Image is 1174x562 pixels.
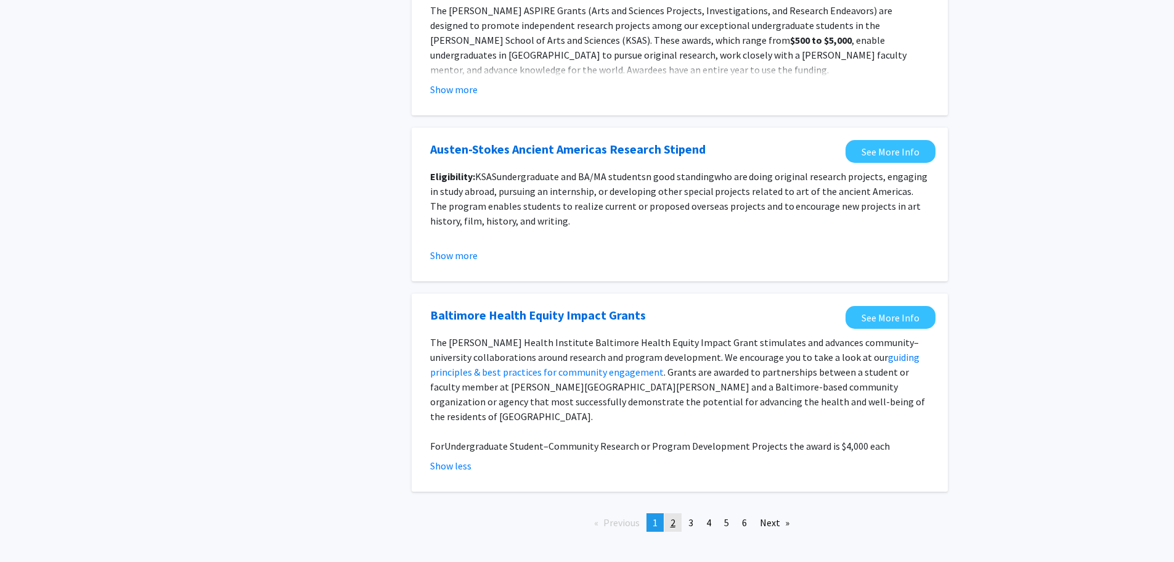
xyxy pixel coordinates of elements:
p: The [PERSON_NAME] ASPIRE Grants (Arts and Sciences Projects, Investigations, and Research Endeavo... [430,3,929,77]
span: 6 [742,516,747,529]
span: 4 [706,516,711,529]
ul: Pagination [412,513,948,532]
span: . Grants are awarded to partnerships between a student or faculty member at [PERSON_NAME][GEOGRAP... [430,366,925,423]
span: undergraduate and BA/MA students [497,170,646,183]
button: Show more [430,248,478,263]
a: Opens in a new tab [846,306,936,329]
a: Opens in a new tab [430,306,646,324]
a: Next page [754,513,796,532]
span: 5 [724,516,729,529]
span: 2 [671,516,675,529]
span: The [PERSON_NAME] Health Institute Baltimore Health Equity Impact Grant stimulates and advances c... [430,336,919,363]
span: 3 [688,516,693,529]
span: Previous [603,516,640,529]
button: Show more [430,82,478,97]
strong: $500 to $5,000 [790,34,852,46]
span: 1 [653,516,658,529]
p: KSAS n good standing [430,169,929,228]
button: Show less [430,458,471,473]
a: Opens in a new tab [846,140,936,163]
iframe: Chat [9,506,52,553]
a: Opens in a new tab [430,140,706,159]
p: Undergraduate Student–Community Research or Program Development Projects the award is $4,000 each [430,439,929,453]
span: For [430,440,444,452]
strong: Eligibility: [430,170,475,183]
